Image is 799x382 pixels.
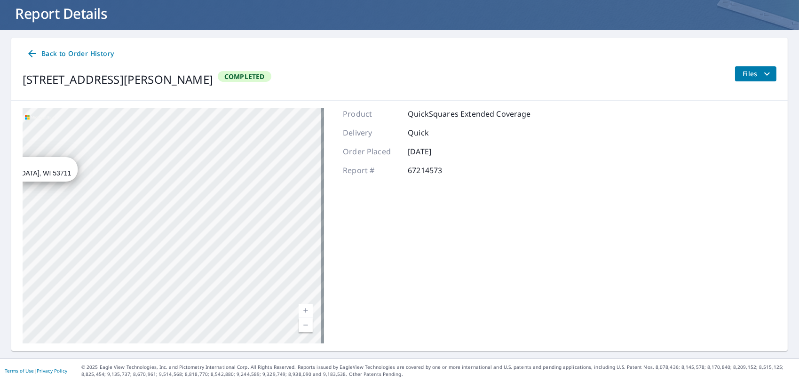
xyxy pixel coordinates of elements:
p: Delivery [343,127,399,138]
span: Completed [219,72,270,81]
span: Files [743,68,773,80]
h1: Report Details [11,4,788,23]
a: Current Level 16, Zoom Out [299,318,313,332]
a: Terms of Use [5,367,34,374]
span: Back to Order History [26,48,114,60]
p: 67214573 [408,165,464,176]
p: Quick [408,127,464,138]
p: [DATE] [408,146,464,157]
p: | [5,368,67,374]
p: Order Placed [343,146,399,157]
p: QuickSquares Extended Coverage [408,108,531,119]
p: Product [343,108,399,119]
a: Current Level 16, Zoom In [299,304,313,318]
p: © 2025 Eagle View Technologies, Inc. and Pictometry International Corp. All Rights Reserved. Repo... [81,364,794,378]
a: Privacy Policy [37,367,67,374]
a: Back to Order History [23,45,118,63]
p: Report # [343,165,399,176]
button: filesDropdownBtn-67214573 [735,66,776,81]
div: [STREET_ADDRESS][PERSON_NAME] [23,71,213,88]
